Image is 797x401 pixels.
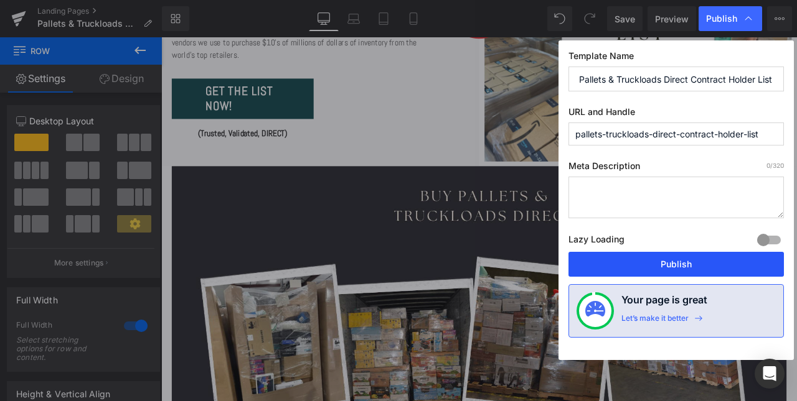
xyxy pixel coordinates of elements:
[585,301,605,321] img: onboarding-status.svg
[621,292,707,313] h4: Your page is great
[568,50,784,67] label: Template Name
[12,49,181,97] a: GET THE LIST NOW!
[755,359,785,389] div: Open Intercom Messenger
[766,162,784,169] span: /320
[568,106,784,122] label: URL and Handle
[568,160,784,177] label: Meta Description
[621,313,689,330] div: Let’s make it better
[568,252,784,277] button: Publish
[766,162,770,169] span: 0
[706,13,737,24] span: Publish
[568,231,625,252] label: Lazy Loading
[12,107,181,122] p: (Trusted, Validated, DIRECT)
